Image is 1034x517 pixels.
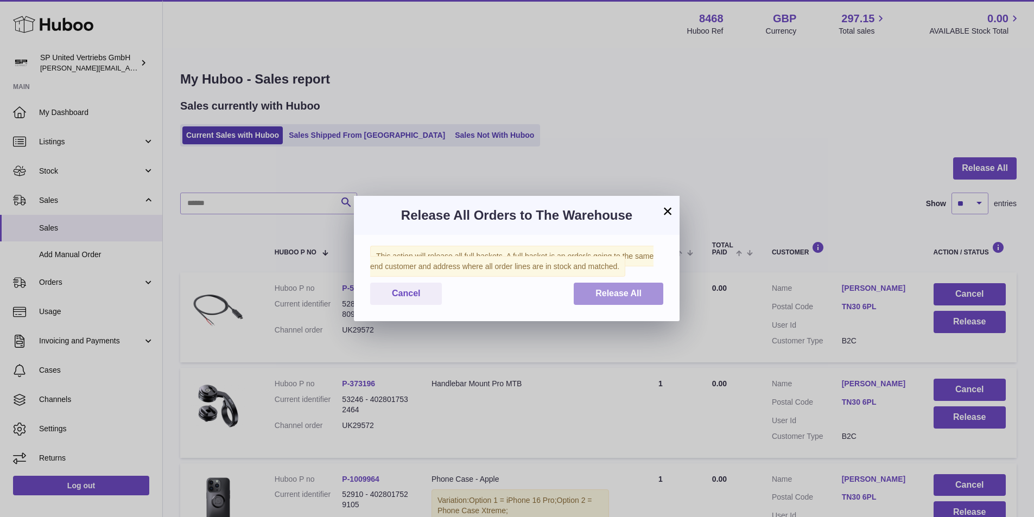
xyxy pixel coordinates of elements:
[392,289,420,298] span: Cancel
[595,289,642,298] span: Release All
[370,207,663,224] h3: Release All Orders to The Warehouse
[370,283,442,305] button: Cancel
[370,246,654,277] span: This action will release all full baskets. A full basket is an order/s going to the same end cust...
[574,283,663,305] button: Release All
[661,205,674,218] button: ×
